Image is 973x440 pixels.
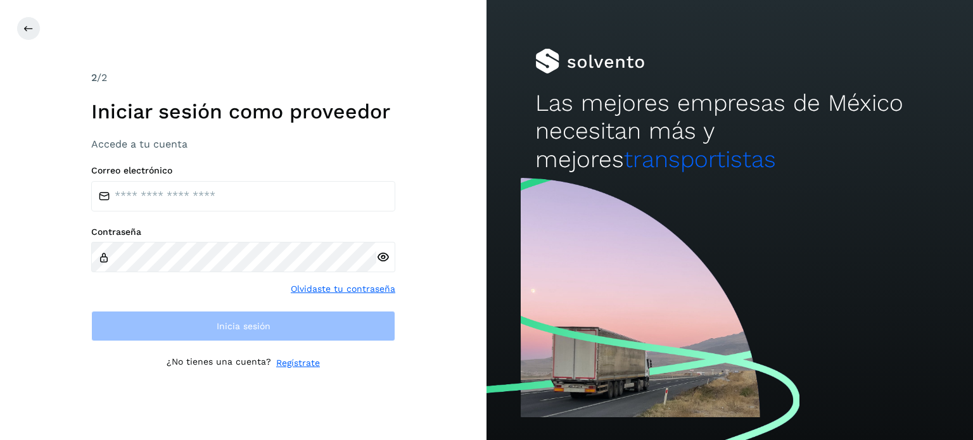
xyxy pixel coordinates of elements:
[91,72,97,84] span: 2
[217,322,270,330] span: Inicia sesión
[91,138,395,150] h3: Accede a tu cuenta
[535,89,924,173] h2: Las mejores empresas de México necesitan más y mejores
[91,165,395,176] label: Correo electrónico
[91,311,395,341] button: Inicia sesión
[291,282,395,296] a: Olvidaste tu contraseña
[624,146,776,173] span: transportistas
[91,70,395,85] div: /2
[91,99,395,123] h1: Iniciar sesión como proveedor
[167,356,271,370] p: ¿No tienes una cuenta?
[91,227,395,237] label: Contraseña
[276,356,320,370] a: Regístrate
